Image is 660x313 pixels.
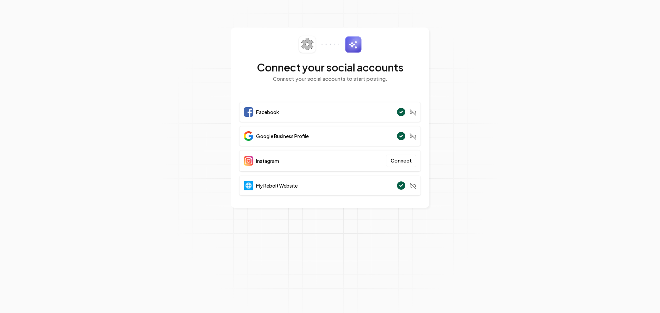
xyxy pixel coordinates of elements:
[239,61,421,74] h2: Connect your social accounts
[244,181,253,190] img: Website
[256,109,279,115] span: Facebook
[244,131,253,141] img: Google
[256,157,279,164] span: Instagram
[345,36,362,53] img: sparkles.svg
[256,182,298,189] span: My Rebolt Website
[244,107,253,117] img: Facebook
[321,44,339,45] img: connector-dots.svg
[386,155,416,167] button: Connect
[256,133,309,139] span: Google Business Profile
[244,156,253,166] img: Instagram
[239,75,421,83] p: Connect your social accounts to start posting.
